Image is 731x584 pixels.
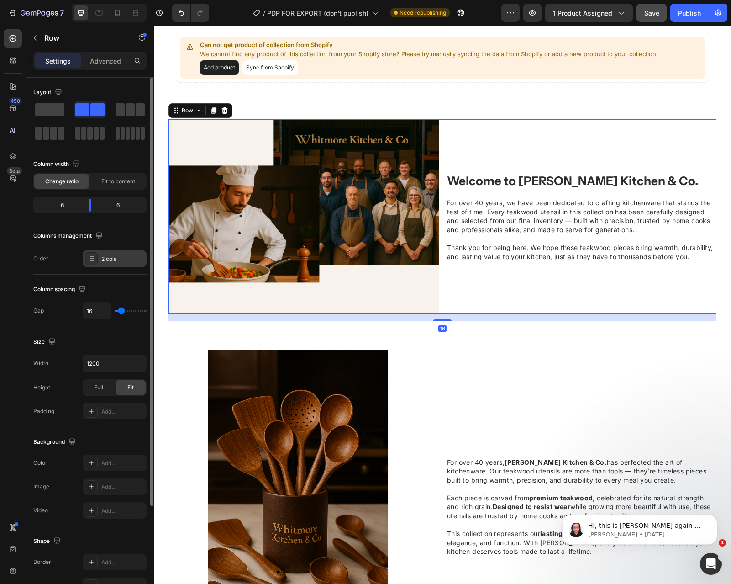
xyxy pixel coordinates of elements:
input: Auto [83,303,110,319]
div: Padding [33,407,54,415]
div: Undo/Redo [172,4,209,22]
div: Beta [7,167,22,175]
p: Advanced [90,56,121,66]
span: 1 product assigned [553,8,612,18]
div: Size [33,336,58,348]
div: 6 [98,199,145,212]
iframe: Design area [154,26,731,584]
div: Order [33,255,48,263]
button: 7 [4,4,68,22]
div: Background [33,436,78,448]
span: Change ratio [45,177,79,186]
strong: premium teakwood [375,468,439,476]
div: Image [33,483,49,491]
div: Color [33,459,47,467]
p: Settings [45,56,71,66]
strong: [PERSON_NAME] Kitchen & Co. [351,433,453,441]
p: Row [44,32,122,43]
div: 16 [284,299,293,307]
div: Add... [101,459,144,467]
div: Width [33,359,48,367]
strong: Designed to resist wear [339,477,416,485]
span: 1 [719,539,726,547]
span: PDP FOR EXPORT (don't publish) [267,8,368,18]
span: Fit [127,383,134,392]
input: Auto [83,355,146,372]
span: Each piece is carved from , celebrated for its natural strength and rich grain. while growing mor... [293,468,557,494]
div: Row [26,81,41,89]
div: Border [33,558,51,566]
button: 1 product assigned [545,4,633,22]
span: Full [94,383,103,392]
strong: lasting dedication to craft [386,504,471,512]
p: 7 [60,7,64,18]
span: For over 40 years, we have been dedicated to crafting kitchenware that stands the test of time. E... [293,173,557,208]
span: For over 40 years, has perfected the art of kitchenware. Our teakwood utensils are more than tool... [293,433,552,458]
strong: Welcome to [PERSON_NAME] Kitchen & Co. [293,148,544,163]
div: Video [33,506,48,515]
div: Column width [33,158,82,170]
div: Add... [101,507,144,515]
div: Add... [101,483,144,491]
button: Save [636,4,667,22]
div: 2 cols [101,255,144,263]
div: Layout [33,86,64,99]
div: 6 [35,199,82,212]
span: Thank you for being here. We hope these teakwood pieces bring warmth, durability, and lasting val... [293,218,559,235]
div: Gap [33,307,44,315]
div: Add... [101,408,144,416]
span: This collection represents our — blending tradition, elegance, and function. With [PERSON_NAME], ... [293,504,555,530]
iframe: Intercom notifications message [548,495,731,559]
button: Publish [670,4,709,22]
span: / [263,8,265,18]
div: Add... [101,558,144,567]
iframe: Intercom live chat [700,553,722,575]
div: Column spacing [33,283,88,296]
span: Need republishing [400,9,446,17]
div: Publish [678,8,701,18]
div: Columns management [33,230,105,242]
div: Height [33,383,50,392]
div: Shape [33,535,63,547]
span: Fit to content [101,177,135,186]
span: Save [644,9,659,17]
div: 450 [9,97,22,105]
